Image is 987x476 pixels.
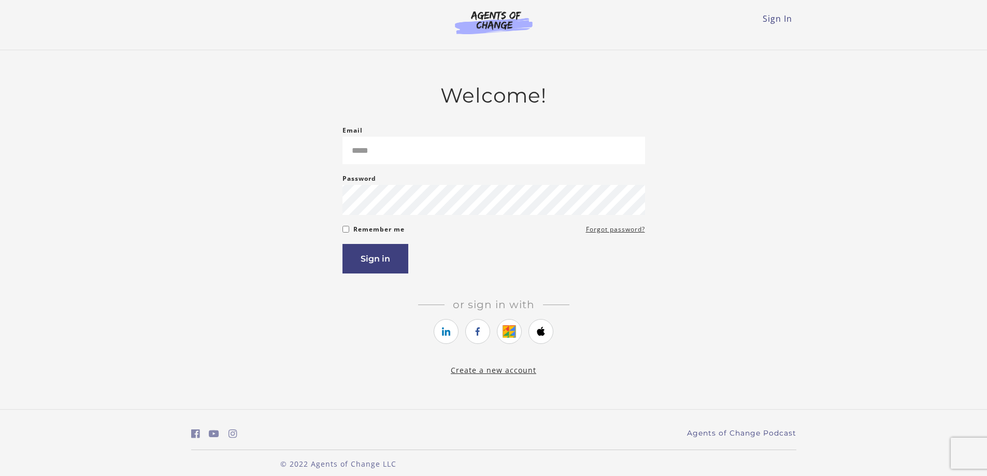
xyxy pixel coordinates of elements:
[342,124,363,137] label: Email
[687,428,796,439] a: Agents of Change Podcast
[528,319,553,344] a: https://courses.thinkific.com/users/auth/apple?ss%5Breferral%5D=&ss%5Buser_return_to%5D=&ss%5Bvis...
[191,426,200,441] a: https://www.facebook.com/groups/aswbtestprep (Open in a new window)
[465,319,490,344] a: https://courses.thinkific.com/users/auth/facebook?ss%5Breferral%5D=&ss%5Buser_return_to%5D=&ss%5B...
[191,429,200,439] i: https://www.facebook.com/groups/aswbtestprep (Open in a new window)
[228,426,237,441] a: https://www.instagram.com/agentsofchangeprep/ (Open in a new window)
[342,83,645,108] h2: Welcome!
[445,298,543,311] span: Or sign in with
[228,429,237,439] i: https://www.instagram.com/agentsofchangeprep/ (Open in a new window)
[342,244,408,273] button: Sign in
[434,319,459,344] a: https://courses.thinkific.com/users/auth/linkedin?ss%5Breferral%5D=&ss%5Buser_return_to%5D=&ss%5B...
[353,223,405,236] label: Remember me
[451,365,536,375] a: Create a new account
[763,13,792,24] a: Sign In
[497,319,522,344] a: https://courses.thinkific.com/users/auth/google?ss%5Breferral%5D=&ss%5Buser_return_to%5D=&ss%5Bvi...
[191,458,485,469] p: © 2022 Agents of Change LLC
[209,429,219,439] i: https://www.youtube.com/c/AgentsofChangeTestPrepbyMeaganMitchell (Open in a new window)
[209,426,219,441] a: https://www.youtube.com/c/AgentsofChangeTestPrepbyMeaganMitchell (Open in a new window)
[444,10,543,34] img: Agents of Change Logo
[586,223,645,236] a: Forgot password?
[342,172,376,185] label: Password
